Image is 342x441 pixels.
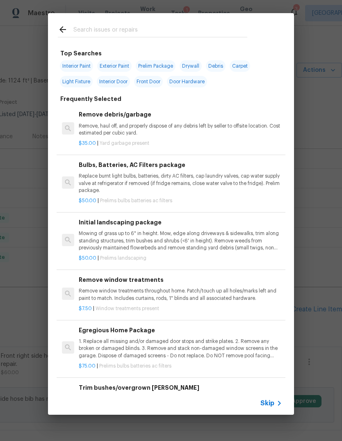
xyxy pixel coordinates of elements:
[79,230,282,251] p: Mowing of grass up to 6" in height. Mow, edge along driveways & sidewalks, trim along standing st...
[79,383,282,392] h6: Trim bushes/overgrown [PERSON_NAME]
[79,363,282,370] p: |
[79,338,282,359] p: 1. Replace all missing and/or damaged door stops and strike plates. 2. Remove any broken or damag...
[79,218,282,227] h6: Initial landscaping package
[60,60,93,72] span: Interior Paint
[79,275,282,284] h6: Remove window treatments
[79,123,282,137] p: Remove, haul off, and properly dispose of any debris left by seller to offsite location. Cost est...
[79,110,282,119] h6: Remove debris/garbage
[136,60,176,72] span: Prelim Package
[260,399,274,407] span: Skip
[79,326,282,335] h6: Egregious Home Package
[79,173,282,194] p: Replace burnt light bulbs, batteries, dirty AC filters, cap laundry valves, cap water supply valv...
[79,256,96,260] span: $50.00
[60,49,102,58] h6: Top Searches
[79,305,282,312] p: |
[79,141,96,146] span: $35.00
[230,60,250,72] span: Carpet
[60,94,121,103] h6: Frequently Selected
[100,141,149,146] span: Yard garbage present
[100,256,146,260] span: Prelims landscaping
[79,198,96,203] span: $50.00
[97,60,132,72] span: Exterior Paint
[134,76,163,87] span: Front Door
[79,140,282,147] p: |
[100,198,172,203] span: Prelims bulbs batteries ac filters
[79,160,282,169] h6: Bulbs, Batteries, AC Filters package
[79,197,282,204] p: |
[206,60,226,72] span: Debris
[79,255,282,262] p: |
[167,76,207,87] span: Door Hardware
[73,25,247,37] input: Search issues or repairs
[180,60,202,72] span: Drywall
[79,288,282,302] p: Remove window treatments throughout home. Patch/touch up all holes/marks left and paint to match....
[99,363,171,368] span: Prelims bulbs batteries ac filters
[96,306,159,311] span: Window treatments present
[79,363,96,368] span: $75.00
[97,76,130,87] span: Interior Door
[79,306,92,311] span: $7.50
[60,76,93,87] span: Light Fixture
